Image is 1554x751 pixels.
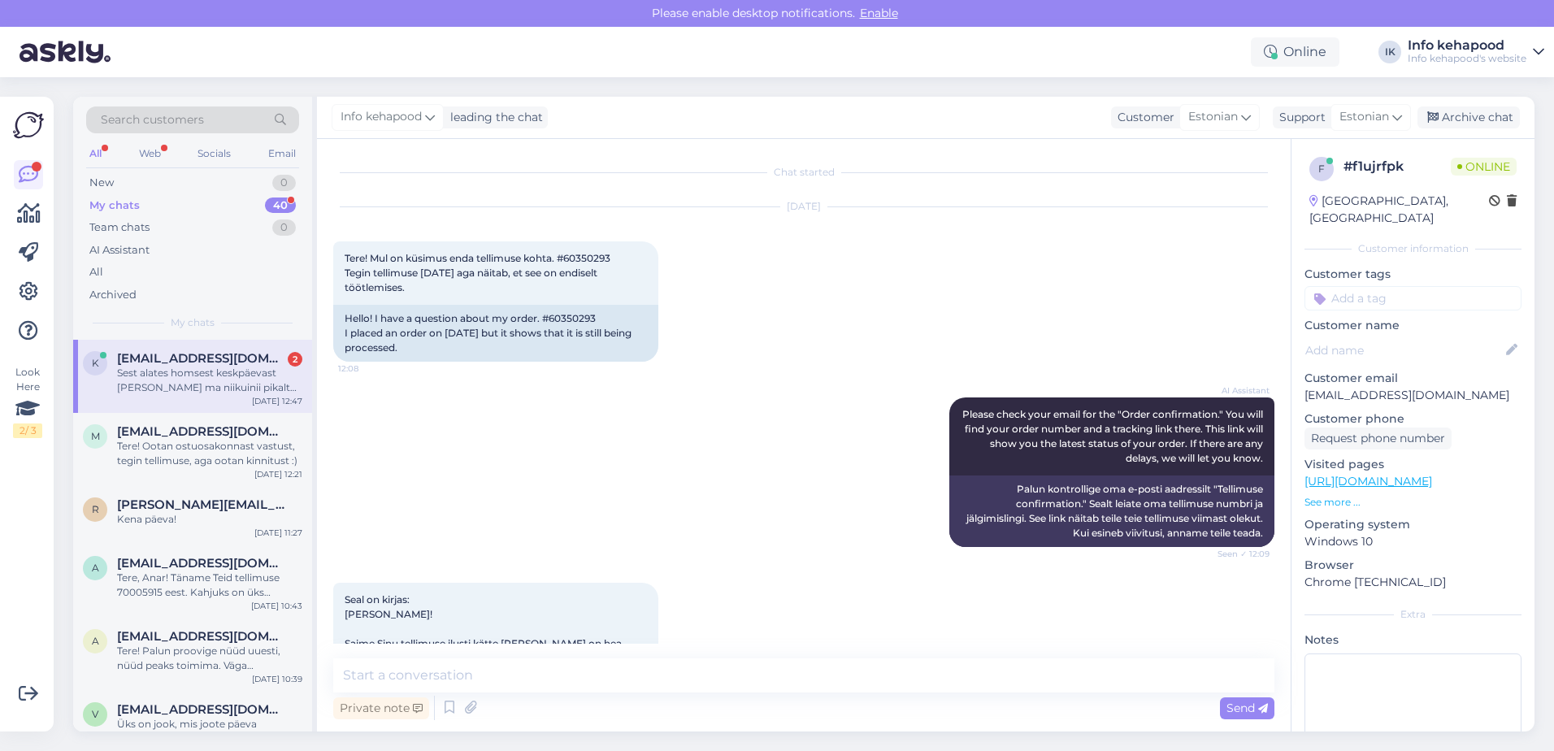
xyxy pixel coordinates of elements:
[444,109,543,126] div: leading the chat
[117,497,286,512] span: rita.m.gyarmati@gmail.com
[89,219,150,236] div: Team chats
[949,475,1274,547] div: Palun kontrollige oma e-posti aadressilt "Tellimuse confirmation." Sealt leiate oma tellimuse num...
[1343,157,1451,176] div: # f1ujrfpk
[117,644,302,673] div: Tere! Palun proovige nüüd uuesti, nüüd peaks toimima. Väga vabandame segaduse pärast!
[1304,607,1521,622] div: Extra
[1408,39,1526,52] div: Info kehapood
[117,512,302,527] div: Kena päeva!
[117,366,302,395] div: Sest alates homsest keskpäevast [PERSON_NAME] ma niikuinii pikalt ära
[117,571,302,600] div: Tere, Anar! Täname Teid tellimuse 70005915 eest. Kahjuks on üks [PERSON_NAME] tellimusest hetkel ...
[1304,632,1521,649] p: Notes
[89,264,103,280] div: All
[1309,193,1489,227] div: [GEOGRAPHIC_DATA], [GEOGRAPHIC_DATA]
[1304,286,1521,310] input: Add a tag
[254,468,302,480] div: [DATE] 12:21
[86,143,105,164] div: All
[1304,516,1521,533] p: Operating system
[1188,108,1238,126] span: Estonian
[117,424,286,439] span: malleusmirelle606@gmail.com
[171,315,215,330] span: My chats
[91,430,100,442] span: m
[1304,495,1521,510] p: See more ...
[1226,701,1268,715] span: Send
[92,357,99,369] span: k
[1304,533,1521,550] p: Windows 10
[1318,163,1325,175] span: f
[272,219,296,236] div: 0
[252,395,302,407] div: [DATE] 12:47
[1417,106,1520,128] div: Archive chat
[117,702,286,717] span: virgeaug@gmail.com
[92,562,99,574] span: a
[1209,384,1270,397] span: AI Assistant
[117,717,302,746] div: Üks on jook, mis joote päeva [PERSON_NAME] :) Võib koos kasutada
[92,635,99,647] span: a
[136,143,164,164] div: Web
[1304,317,1521,334] p: Customer name
[1304,428,1452,449] div: Request phone number
[89,287,137,303] div: Archived
[1408,39,1544,65] a: Info kehapoodInfo kehapood's website
[1209,548,1270,560] span: Seen ✓ 12:09
[117,556,286,571] span: anaralijev@gmail.com
[251,600,302,612] div: [DATE] 10:43
[13,365,42,438] div: Look Here
[1304,370,1521,387] p: Customer email
[252,673,302,685] div: [DATE] 10:39
[1251,37,1339,67] div: Online
[1304,241,1521,256] div: Customer information
[1305,341,1503,359] input: Add name
[117,439,302,468] div: Tere! Ootan ostuosakonnast vastust, tegin tellimuse, aga ootan kinnitust :)
[1304,456,1521,473] p: Visited pages
[333,199,1274,214] div: [DATE]
[13,110,44,141] img: Askly Logo
[855,6,903,20] span: Enable
[1339,108,1389,126] span: Estonian
[1378,41,1401,63] div: IK
[333,697,429,719] div: Private note
[333,305,658,362] div: Hello! I have a question about my order. #60350293 I placed an order on [DATE] but it shows that ...
[341,108,422,126] span: Info kehapood
[265,198,296,214] div: 40
[92,708,98,720] span: v
[117,351,286,366] span: katlinmikker@gmail.com
[92,503,99,515] span: r
[1408,52,1526,65] div: Info kehapood's website
[962,408,1265,464] span: Please check your email for the "Order confirmation." You will find your order number and a track...
[13,423,42,438] div: 2 / 3
[338,362,399,375] span: 12:08
[1111,109,1174,126] div: Customer
[117,629,286,644] span: annelimusto@gmail.com
[89,242,150,258] div: AI Assistant
[1451,158,1517,176] span: Online
[265,143,299,164] div: Email
[272,175,296,191] div: 0
[1304,474,1432,488] a: [URL][DOMAIN_NAME]
[1304,574,1521,591] p: Chrome [TECHNICAL_ID]
[1304,410,1521,428] p: Customer phone
[194,143,234,164] div: Socials
[1273,109,1326,126] div: Support
[345,252,610,293] span: Tere! Mul on küsimus enda tellimuse kohta. #60350293 Tegin tellimuse [DATE] aga näitab, et see on...
[1304,387,1521,404] p: [EMAIL_ADDRESS][DOMAIN_NAME]
[1304,557,1521,574] p: Browser
[89,198,140,214] div: My chats
[254,527,302,539] div: [DATE] 11:27
[288,352,302,367] div: 2
[89,175,114,191] div: New
[1304,266,1521,283] p: Customer tags
[333,165,1274,180] div: Chat started
[101,111,204,128] span: Search customers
